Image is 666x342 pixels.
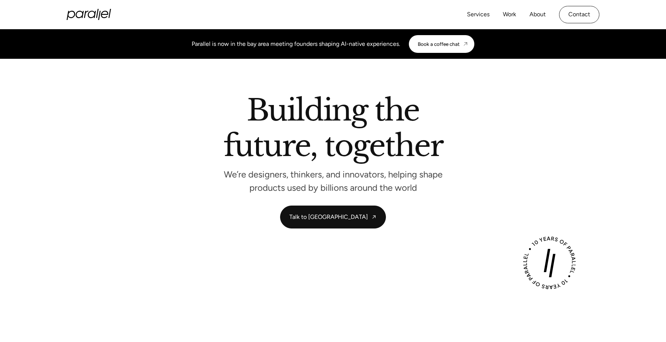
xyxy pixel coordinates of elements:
a: home [67,9,111,20]
a: Services [467,9,490,20]
p: We’re designers, thinkers, and innovators, helping shape products used by billions around the world [222,171,444,191]
div: Book a coffee chat [418,41,460,47]
a: About [529,9,546,20]
a: Contact [559,6,599,23]
img: CTA arrow image [462,41,468,47]
h2: Building the future, together [223,96,443,163]
div: Parallel is now in the bay area meeting founders shaping AI-native experiences. [192,40,400,48]
a: Book a coffee chat [409,35,474,53]
a: Work [503,9,516,20]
